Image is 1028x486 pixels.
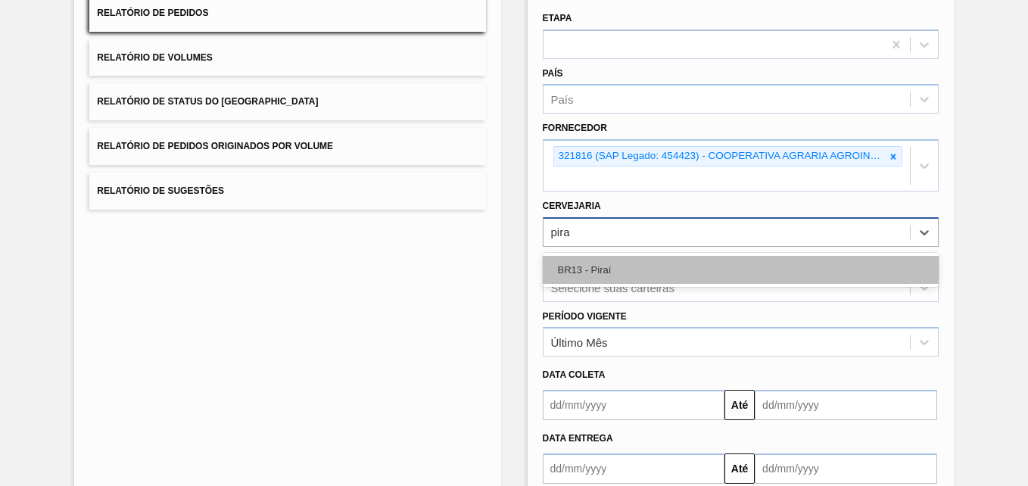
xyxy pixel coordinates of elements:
div: Selecione suas carteiras [551,281,674,294]
span: Relatório de Volumes [97,52,212,63]
div: BR13 - Piraí [543,256,939,284]
span: Data coleta [543,369,606,380]
div: País [551,93,574,106]
button: Relatório de Sugestões [89,173,485,210]
input: dd/mm/yyyy [543,390,725,420]
span: Relatório de Pedidos [97,8,208,18]
button: Relatório de Status do [GEOGRAPHIC_DATA] [89,83,485,120]
button: Até [724,390,755,420]
span: Data entrega [543,433,613,444]
label: Fornecedor [543,123,607,133]
div: 321816 (SAP Legado: 454423) - COOPERATIVA AGRARIA AGROINDUSTRIAL [554,147,885,166]
button: Relatório de Pedidos Originados por Volume [89,128,485,165]
span: Relatório de Status do [GEOGRAPHIC_DATA] [97,96,318,107]
button: Relatório de Volumes [89,39,485,76]
label: Etapa [543,13,572,23]
div: Último Mês [551,336,608,349]
label: Período Vigente [543,311,627,322]
span: Relatório de Sugestões [97,185,224,196]
input: dd/mm/yyyy [755,390,937,420]
input: dd/mm/yyyy [543,453,725,484]
button: Até [724,453,755,484]
label: País [543,68,563,79]
label: Cervejaria [543,201,601,211]
span: Relatório de Pedidos Originados por Volume [97,141,333,151]
input: dd/mm/yyyy [755,453,937,484]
